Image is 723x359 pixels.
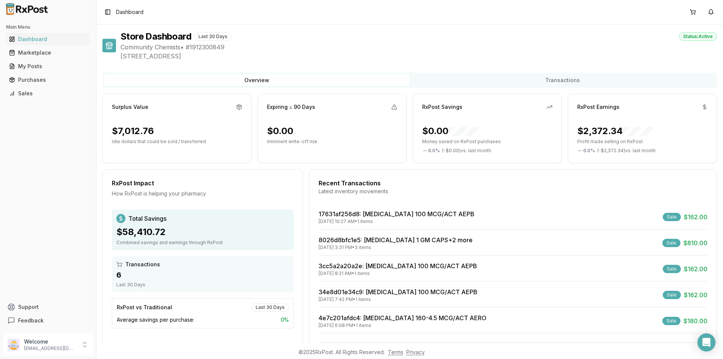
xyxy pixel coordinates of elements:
div: RxPost Savings [422,103,462,111]
span: Community Chemists • # 1912300849 [120,43,717,52]
p: Imminent write-off risk [267,139,397,145]
div: Purchases [9,76,87,84]
div: Dashboard [9,35,87,43]
span: Average savings per purchase: [117,316,194,324]
span: Dashboard [116,8,143,16]
a: Sales [6,87,90,100]
button: Dashboard [3,33,93,45]
a: 3cc5a2a20a2e: [MEDICAL_DATA] 100 MCG/ACT AEPB [319,262,477,270]
span: 0.0 % [583,148,595,154]
div: Sale [663,265,681,273]
div: $58,410.72 [116,226,289,238]
button: Overview [104,74,410,86]
div: RxPost vs Traditional [117,304,172,311]
span: [STREET_ADDRESS] [120,52,717,61]
button: Sales [3,87,93,99]
button: Purchases [3,74,93,86]
p: Idle dollars that could be sold / transferred [112,139,242,145]
div: Latest inventory movements [319,188,708,195]
button: Transactions [410,74,715,86]
img: RxPost Logo [3,3,51,15]
span: $162.00 [684,264,708,273]
div: [DATE] 3:31 PM • 3 items [319,244,473,251]
button: Feedback [3,314,93,327]
div: [DATE] 10:27 AM • 1 items [319,218,474,225]
div: Last 30 Days [194,32,232,41]
span: 0.0 % [428,148,440,154]
a: 17631af256d8: [MEDICAL_DATA] 100 MCG/ACT AEPB [319,210,474,218]
span: Transactions [125,261,160,268]
div: My Posts [9,63,87,70]
div: $0.00 [422,125,479,137]
div: Last 30 Days [116,282,289,288]
span: Total Savings [128,214,166,223]
div: Marketplace [9,49,87,57]
h1: Store Dashboard [120,31,191,43]
span: ( - $2,372.34 ) vs. last month [597,148,656,154]
div: How RxPost is helping your pharmacy [112,190,294,197]
a: Privacy [406,349,425,355]
span: Feedback [18,317,44,324]
h2: Main Menu [6,24,90,30]
nav: breadcrumb [116,8,143,16]
a: Terms [388,349,403,355]
p: [EMAIL_ADDRESS][DOMAIN_NAME] [24,345,76,351]
div: $0.00 [267,125,293,137]
div: Recent Transactions [319,179,708,188]
div: [DATE] 6:08 PM • 1 items [319,322,487,328]
a: 34e8d01e34c9: [MEDICAL_DATA] 100 MCG/ACT AEPB [319,288,477,296]
a: My Posts [6,60,90,73]
div: Sale [662,239,680,247]
div: Surplus Value [112,103,148,111]
div: $2,372.34 [577,125,653,137]
div: Combined savings and earnings through RxPost [116,240,289,246]
div: Last 30 Days [252,303,289,312]
p: Profit made selling on RxPost [577,139,708,145]
div: Sale [663,213,681,221]
span: $810.00 [683,238,708,247]
span: ( - $0.00 ) vs. last month [442,148,491,154]
a: Dashboard [6,32,90,46]
div: Status: Active [679,32,717,41]
a: Purchases [6,73,90,87]
span: $180.00 [683,316,708,325]
div: Open Intercom Messenger [697,333,715,351]
p: Money saved on RxPost purchases [422,139,552,145]
div: Expiring ≤ 90 Days [267,103,315,111]
button: Marketplace [3,47,93,59]
div: $7,012.76 [112,125,154,137]
img: User avatar [8,339,20,351]
div: Sale [663,291,681,299]
button: View All Transactions [319,342,708,354]
span: 0 % [281,316,289,324]
a: 8026d8bfc1e5: [MEDICAL_DATA] 1 GM CAPS+2 more [319,236,473,244]
div: [DATE] 8:21 AM • 1 items [319,270,477,277]
div: [DATE] 7:42 PM • 1 items [319,296,477,302]
a: 4e7c201afdc4: [MEDICAL_DATA] 160-4.5 MCG/ACT AERO [319,314,487,322]
p: Welcome [24,338,76,345]
div: RxPost Earnings [577,103,619,111]
span: $162.00 [684,290,708,299]
button: Support [3,300,93,314]
div: 6 [116,270,289,280]
span: $162.00 [684,212,708,222]
a: Marketplace [6,46,90,60]
div: Sale [662,317,680,325]
div: RxPost Impact [112,179,294,188]
div: Sales [9,90,87,97]
button: My Posts [3,60,93,72]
